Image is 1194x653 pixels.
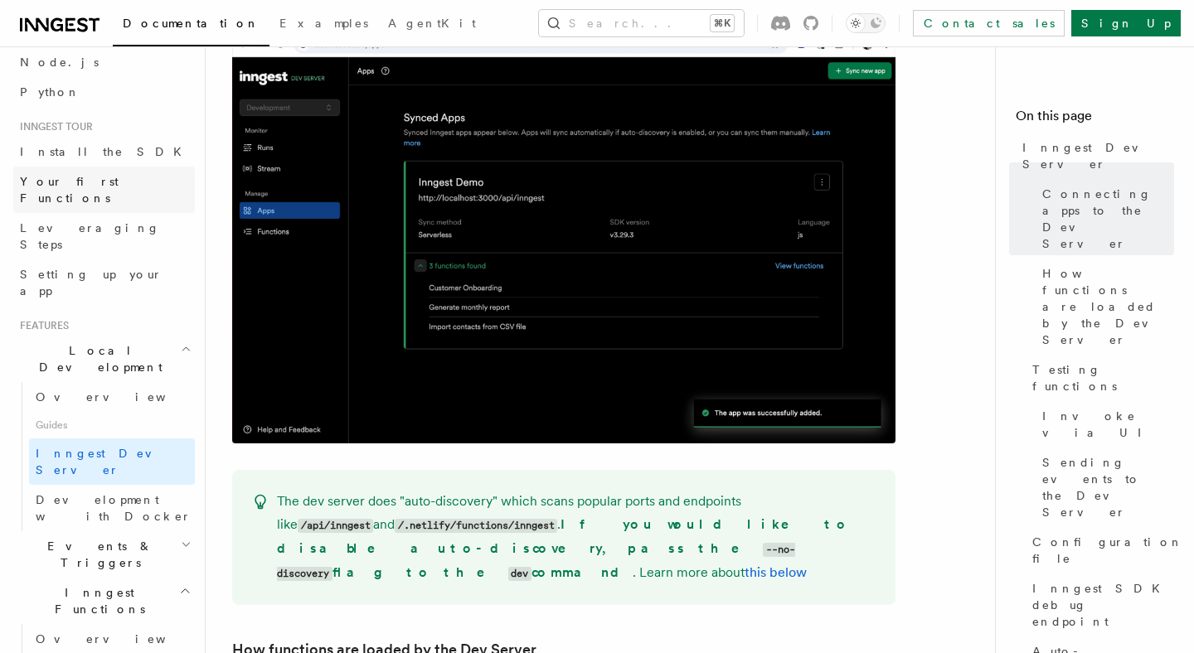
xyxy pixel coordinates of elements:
[1042,454,1174,520] span: Sending events to the Dev Server
[279,17,368,30] span: Examples
[13,319,69,332] span: Features
[395,519,557,533] code: /.netlify/functions/inngest
[36,632,206,646] span: Overview
[539,10,744,36] button: Search...⌘K
[913,10,1065,36] a: Contact sales
[13,538,181,571] span: Events & Triggers
[1026,355,1174,401] a: Testing functions
[508,567,531,581] code: dev
[13,77,195,107] a: Python
[1032,361,1174,394] span: Testing functions
[36,447,177,476] span: Inngest Dev Server
[29,438,195,485] a: Inngest Dev Server
[36,493,192,523] span: Development with Docker
[13,531,195,578] button: Events & Triggers
[298,519,373,533] code: /api/inngest
[1032,534,1183,567] span: Configuration file
[113,5,269,46] a: Documentation
[13,382,195,531] div: Local Development
[1042,186,1174,252] span: Connecting apps to the Dev Server
[20,145,192,158] span: Install the SDK
[20,56,99,69] span: Node.js
[1026,573,1174,636] a: Inngest SDK debug endpoint
[1042,265,1174,348] span: How functions are loaded by the Dev Server
[36,390,206,404] span: Overview
[1036,447,1174,527] a: Sending events to the Dev Server
[1042,408,1174,441] span: Invoke via UI
[20,221,160,251] span: Leveraging Steps
[20,85,80,99] span: Python
[13,167,195,213] a: Your first Functions
[29,412,195,438] span: Guides
[277,490,876,585] p: The dev server does "auto-discovery" which scans popular ports and endpoints like and . . Learn m...
[1032,580,1174,630] span: Inngest SDK debug endpoint
[711,15,734,31] kbd: ⌘K
[1036,401,1174,447] a: Invoke via UI
[123,17,260,30] span: Documentation
[1026,527,1174,573] a: Configuration file
[269,5,378,45] a: Examples
[20,268,163,297] span: Setting up your app
[13,137,195,167] a: Install the SDK
[846,13,886,33] button: Toggle dark mode
[277,516,850,580] strong: If you would like to disable auto-discovery, pass the flag to the command
[13,47,195,77] a: Node.js
[745,564,807,580] a: this below
[1016,106,1174,133] h4: On this page
[13,584,179,617] span: Inngest Functions
[29,382,195,412] a: Overview
[13,342,181,375] span: Local Development
[1022,139,1174,172] span: Inngest Dev Server
[29,485,195,531] a: Development with Docker
[388,17,476,30] span: AgentKit
[1071,10,1181,36] a: Sign Up
[378,5,486,45] a: AgentKit
[277,543,795,581] code: --no-discovery
[232,12,895,443] img: Dev Server demo manually syncing an app
[20,175,119,205] span: Your first Functions
[1036,259,1174,355] a: How functions are loaded by the Dev Server
[13,336,195,382] button: Local Development
[1036,179,1174,259] a: Connecting apps to the Dev Server
[13,578,195,624] button: Inngest Functions
[1016,133,1174,179] a: Inngest Dev Server
[13,120,93,133] span: Inngest tour
[13,213,195,259] a: Leveraging Steps
[13,259,195,306] a: Setting up your app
